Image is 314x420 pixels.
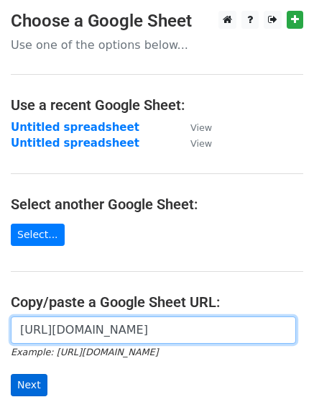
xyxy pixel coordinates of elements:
[190,122,212,133] small: View
[11,347,158,357] small: Example: [URL][DOMAIN_NAME]
[190,138,212,149] small: View
[176,137,212,150] a: View
[176,121,212,134] a: View
[11,374,47,396] input: Next
[11,293,303,311] h4: Copy/paste a Google Sheet URL:
[11,224,65,246] a: Select...
[11,137,139,150] a: Untitled spreadsheet
[11,37,303,52] p: Use one of the options below...
[11,121,139,134] a: Untitled spreadsheet
[11,96,303,114] h4: Use a recent Google Sheet:
[242,351,314,420] iframe: Chat Widget
[11,11,303,32] h3: Choose a Google Sheet
[11,196,303,213] h4: Select another Google Sheet:
[11,316,296,344] input: Paste your Google Sheet URL here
